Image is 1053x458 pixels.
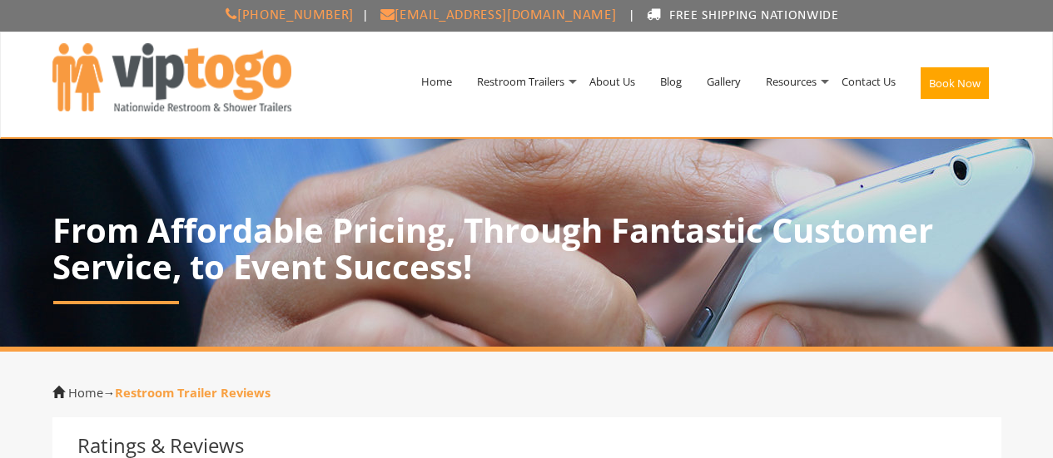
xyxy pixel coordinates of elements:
[577,38,648,125] a: About Us
[908,38,1001,135] a: Book Now
[68,384,271,401] span: →
[8,4,1045,27] p: FREE SHIPPING NATIONWIDE
[214,8,362,22] a: [PHONE_NUMBER]
[115,384,271,401] strong: Restroom Trailer Reviews
[362,9,369,22] span: |
[464,38,577,125] a: Restroom Trailers
[628,9,635,22] span: |
[694,38,753,125] a: Gallery
[753,38,829,125] a: Resources
[409,38,464,125] a: Home
[77,438,976,453] h3: Ratings & Reviews
[52,212,1001,285] h1: From Affordable Pricing, Through Fantastic Customer Service, to Event Success!
[52,43,291,111] img: VIPTOGO
[921,67,989,99] button: Book Now
[369,8,625,22] a: [EMAIL_ADDRESS][DOMAIN_NAME]
[648,38,694,125] a: Blog
[68,384,103,401] a: Home
[829,38,908,125] a: Contact Us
